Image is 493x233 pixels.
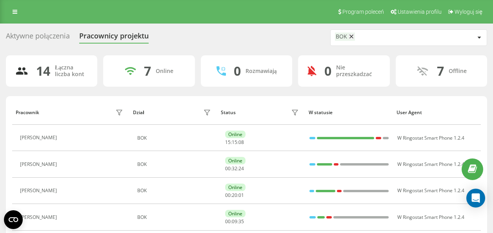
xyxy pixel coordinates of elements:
[232,192,237,198] span: 20
[156,68,173,75] div: Online
[225,165,231,172] span: 00
[397,214,464,220] span: W Ringostat Smart Phone 1.2.4
[466,189,485,208] div: Open Intercom Messenger
[20,188,59,193] div: [PERSON_NAME]
[336,64,380,78] div: Nie przeszkadzać
[397,187,464,194] span: W Ringostat Smart Phone 1.2.4
[246,68,277,75] div: Rozmawiają
[238,139,244,146] span: 08
[16,110,39,115] div: Pracownik
[225,219,244,224] div: : :
[342,9,384,15] span: Program poleceń
[221,110,236,115] div: Status
[232,165,237,172] span: 32
[437,64,444,78] div: 7
[133,110,144,115] div: Dział
[36,64,50,78] div: 14
[137,135,213,141] div: BOK
[336,33,347,40] div: BOK
[6,32,70,44] div: Aktywne połączenia
[232,139,237,146] span: 15
[20,135,59,140] div: [PERSON_NAME]
[324,64,331,78] div: 0
[225,193,244,198] div: : :
[20,215,59,220] div: [PERSON_NAME]
[144,64,151,78] div: 7
[4,210,23,229] button: Open CMP widget
[137,215,213,220] div: BOK
[398,9,442,15] span: Ustawienia profilu
[309,110,389,115] div: W statusie
[225,131,246,138] div: Online
[234,64,241,78] div: 0
[238,192,244,198] span: 01
[397,161,464,167] span: W Ringostat Smart Phone 1.2.4
[20,162,59,167] div: [PERSON_NAME]
[137,162,213,167] div: BOK
[455,9,482,15] span: Wyloguj się
[137,188,213,193] div: BOK
[225,218,231,225] span: 00
[232,218,237,225] span: 09
[225,140,244,145] div: : :
[225,166,244,171] div: : :
[238,165,244,172] span: 24
[55,64,88,78] div: Łączna liczba kont
[79,32,149,44] div: Pracownicy projektu
[225,139,231,146] span: 15
[225,192,231,198] span: 00
[397,135,464,141] span: W Ringostat Smart Phone 1.2.4
[238,218,244,225] span: 35
[225,157,246,164] div: Online
[225,184,246,191] div: Online
[397,110,477,115] div: User Agent
[449,68,467,75] div: Offline
[225,210,246,217] div: Online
